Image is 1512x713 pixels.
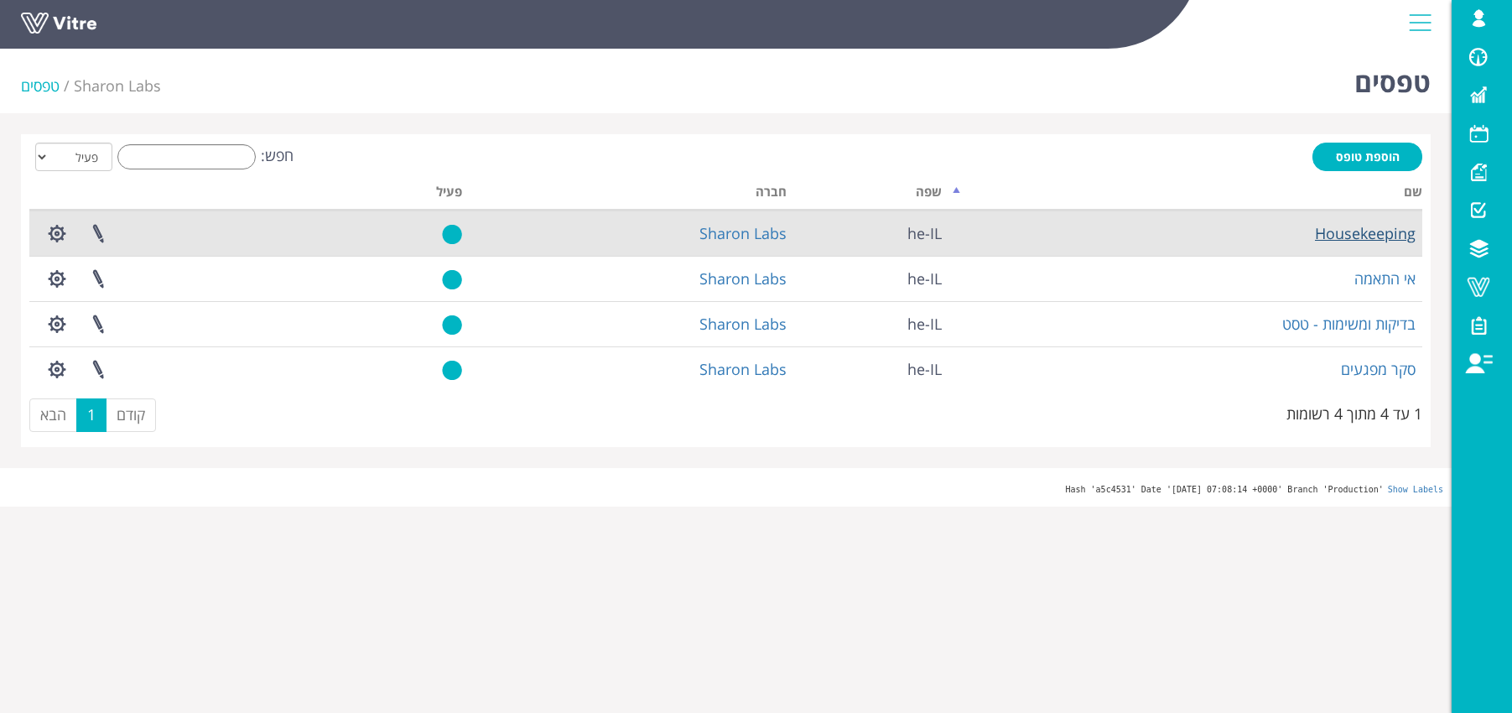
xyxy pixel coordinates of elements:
th: שפה [793,179,948,211]
a: Show Labels [1388,485,1443,494]
a: Sharon Labs [74,75,161,96]
span: Hash 'a5c4531' Date '[DATE] 07:08:14 +0000' Branch 'Production' [1065,485,1383,494]
th: שם: activate to sort column descending [948,179,1422,211]
a: Sharon Labs [699,359,787,379]
a: 1 [76,398,107,432]
img: yes [442,224,462,245]
a: Sharon Labs [699,314,787,334]
td: he-IL [793,346,948,392]
td: he-IL [793,256,948,301]
td: he-IL [793,211,948,256]
a: הוספת טופס [1312,143,1422,171]
img: yes [442,269,462,290]
a: בדיקות ומשימות - טסט [1282,314,1416,334]
a: סקר מפגעים [1341,359,1416,379]
a: Housekeeping [1315,223,1416,243]
a: הבא [29,398,77,432]
a: Sharon Labs [699,268,787,289]
div: 1 עד 4 מתוך 4 רשומות [1286,397,1422,425]
span: הוספת טופס [1336,148,1400,164]
img: yes [442,360,462,381]
th: פעיל [341,179,470,211]
h1: טפסים [1354,42,1431,113]
td: he-IL [793,301,948,346]
th: חברה [469,179,793,211]
li: טפסים [21,75,74,97]
input: חפש: [117,144,256,169]
a: Sharon Labs [699,223,787,243]
img: yes [442,315,462,336]
a: קודם [106,398,156,432]
label: חפש: [112,144,294,169]
a: אי התאמה [1354,268,1416,289]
